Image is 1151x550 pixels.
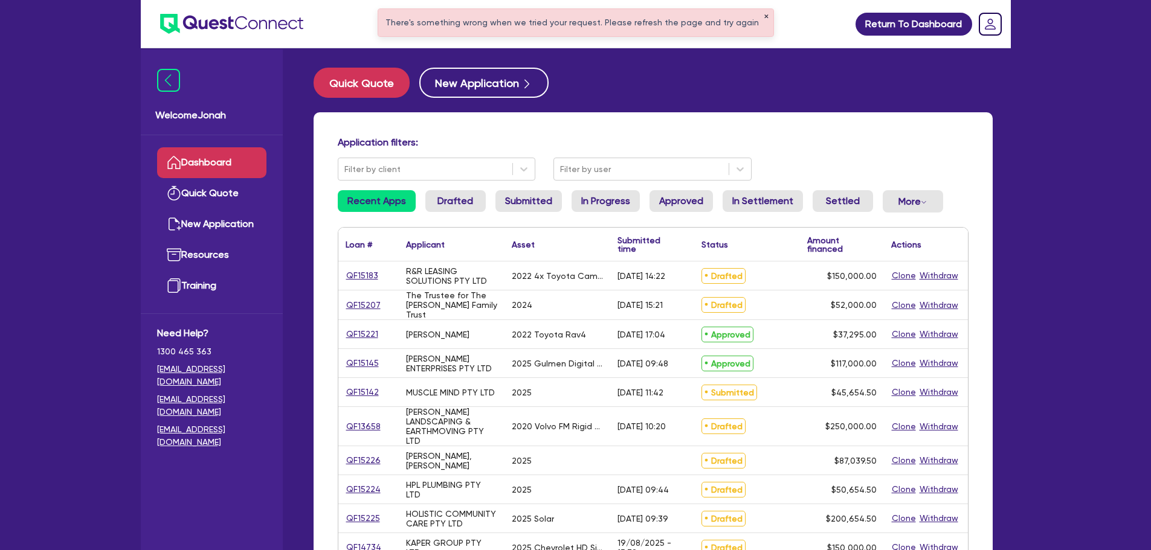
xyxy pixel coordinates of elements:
button: Clone [891,385,917,399]
span: $50,654.50 [831,485,877,494]
span: $87,039.50 [834,456,877,465]
div: R&R LEASING SOLUTIONS PTY LTD [406,266,497,286]
span: Drafted [701,297,746,313]
span: Drafted [701,453,746,468]
a: [EMAIL_ADDRESS][DOMAIN_NAME] [157,363,266,388]
a: Resources [157,240,266,270]
a: QF15183 [346,269,379,283]
a: [EMAIL_ADDRESS][DOMAIN_NAME] [157,423,266,449]
div: MUSCLE MIND PTY LTD [406,388,495,397]
a: Submitted [495,190,562,212]
a: QF15226 [346,453,381,467]
div: HPL PLUMBING PTY LTD [406,480,497,499]
span: Welcome Jonah [155,108,268,123]
div: There's something wrong when we tried your request. Please refresh the page and try again [378,9,773,36]
button: Clone [891,356,917,370]
div: Actions [891,240,921,249]
img: icon-menu-close [157,69,180,92]
div: 2024 [512,300,532,310]
div: Asset [512,240,535,249]
div: 2022 4x Toyota Camry [512,271,603,281]
div: [PERSON_NAME], [PERSON_NAME] [406,451,497,470]
button: Withdraw [919,327,959,341]
div: Status [701,240,728,249]
button: Clone [891,327,917,341]
div: [DATE] 09:48 [617,359,668,368]
span: Approved [701,327,753,342]
div: Submitted time [617,236,676,253]
button: Clone [891,269,917,283]
span: $250,000.00 [825,421,877,431]
button: Withdraw [919,356,959,370]
div: HOLISTIC COMMUNITY CARE PTY LTD [406,509,497,528]
span: $150,000.00 [827,271,877,281]
img: quest-connect-logo-blue [160,14,303,34]
div: 2020 Volvo FM Rigid Truck [512,421,603,431]
button: Withdraw [919,482,959,496]
a: QF15225 [346,511,381,525]
a: [EMAIL_ADDRESS][DOMAIN_NAME] [157,393,266,418]
button: Withdraw [919,269,959,283]
a: Recent Apps [338,190,416,212]
a: Training [157,270,266,301]
a: Dashboard [157,147,266,178]
span: $200,654.50 [826,514,877,523]
span: Drafted [701,482,746,497]
div: 2025 [512,388,532,397]
div: [DATE] 10:20 [617,421,666,431]
a: Drafted [425,190,486,212]
div: 2022 Toyota Rav4 [512,330,586,339]
a: QF15207 [346,298,381,312]
button: Withdraw [919,385,959,399]
div: 2025 [512,456,532,465]
a: QF13658 [346,420,381,433]
button: Clone [891,298,917,312]
a: Quick Quote [157,178,266,209]
div: [DATE] 17:04 [617,330,665,339]
div: Loan # [346,240,372,249]
a: In Settlement [723,190,803,212]
div: [DATE] 14:22 [617,271,665,281]
button: Clone [891,511,917,525]
button: Clone [891,453,917,467]
span: $37,295.00 [833,330,877,339]
button: New Application [419,68,549,98]
button: Withdraw [919,511,959,525]
a: Dropdown toggle [975,8,1006,40]
h4: Application filters: [338,136,969,148]
span: $52,000.00 [831,300,877,310]
button: Dropdown toggle [883,190,943,213]
span: Need Help? [157,326,266,341]
a: QF15221 [346,327,379,341]
div: [DATE] 11:42 [617,388,663,397]
a: QF15142 [346,385,379,399]
a: QF15224 [346,482,381,496]
a: Approved [650,190,713,212]
span: Drafted [701,511,746,526]
span: Approved [701,356,753,371]
div: [DATE] 09:44 [617,485,669,494]
span: Submitted [701,385,757,400]
button: Withdraw [919,453,959,467]
div: [DATE] 15:21 [617,300,663,310]
span: $117,000.00 [831,359,877,368]
div: 2025 [512,485,532,494]
span: Drafted [701,268,746,284]
span: Drafted [701,418,746,434]
a: Return To Dashboard [856,13,972,36]
img: training [167,278,181,293]
button: Withdraw [919,298,959,312]
a: New Application [157,209,266,240]
button: ✕ [764,14,769,20]
img: resources [167,248,181,262]
div: [PERSON_NAME] LANDSCAPING & EARTHMOVING PTY LTD [406,407,497,446]
a: Settled [813,190,873,212]
a: QF15145 [346,356,379,370]
span: 1300 465 363 [157,345,266,358]
button: Clone [891,482,917,496]
button: Quick Quote [314,68,410,98]
div: [PERSON_NAME] [406,330,469,339]
div: The Trustee for The [PERSON_NAME] Family Trust [406,290,497,319]
img: new-application [167,217,181,231]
